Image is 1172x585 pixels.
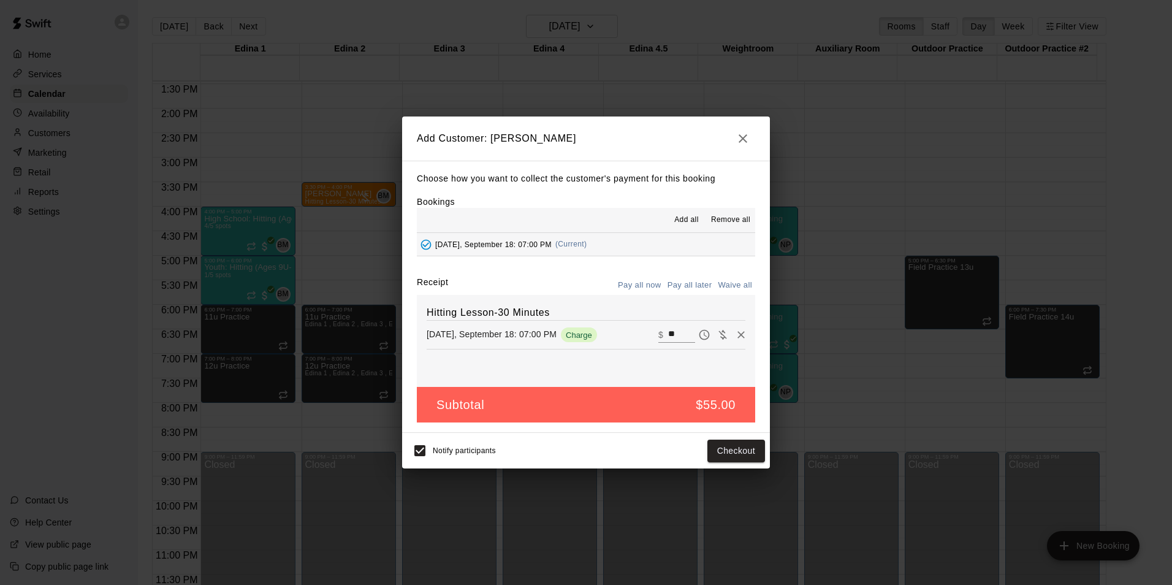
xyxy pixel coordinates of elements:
[433,447,496,456] span: Notify participants
[664,276,715,295] button: Pay all later
[667,210,706,230] button: Add all
[713,329,732,339] span: Waive payment
[555,240,587,248] span: (Current)
[615,276,664,295] button: Pay all now
[561,331,597,340] span: Charge
[695,329,713,339] span: Pay later
[417,197,455,207] label: Bookings
[417,235,435,254] button: Added - Collect Payment
[402,117,770,161] h2: Add Customer: [PERSON_NAME]
[427,328,557,340] p: [DATE], September 18: 07:00 PM
[706,210,755,230] button: Remove all
[732,326,750,344] button: Remove
[658,329,663,341] p: $
[417,171,755,186] p: Choose how you want to collect the customer's payment for this booking
[436,397,484,413] h5: Subtotal
[696,397,736,413] h5: $55.00
[715,276,755,295] button: Waive all
[435,240,552,248] span: [DATE], September 18: 07:00 PM
[711,214,750,226] span: Remove all
[417,233,755,256] button: Added - Collect Payment[DATE], September 18: 07:00 PM(Current)
[707,440,765,462] button: Checkout
[427,305,745,321] h6: Hitting Lesson-30 Minutes
[674,214,699,226] span: Add all
[417,276,448,295] label: Receipt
